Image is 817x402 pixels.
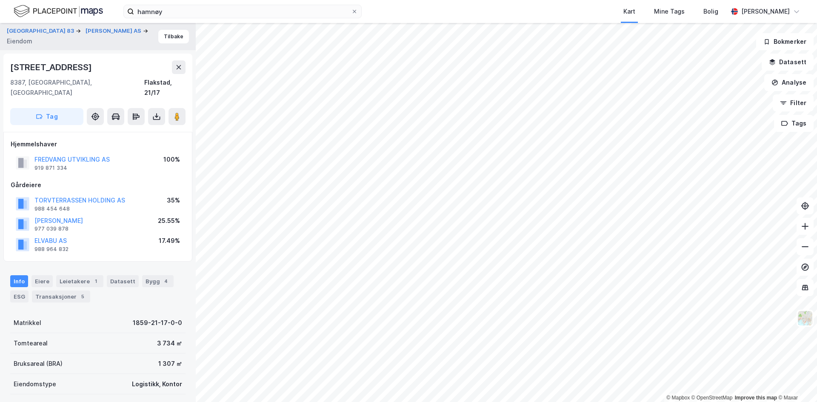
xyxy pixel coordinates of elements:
div: 1 [91,277,100,285]
div: 1 307 ㎡ [158,359,182,369]
div: Bolig [703,6,718,17]
img: Z [797,310,813,326]
div: Eiendomstype [14,379,56,389]
input: Søk på adresse, matrikkel, gårdeiere, leietakere eller personer [134,5,351,18]
div: 25.55% [158,216,180,226]
a: Improve this map [735,395,777,401]
div: Transaksjoner [32,291,90,302]
div: Datasett [107,275,139,287]
div: 977 039 878 [34,225,69,232]
div: Hjemmelshaver [11,139,185,149]
a: Mapbox [666,395,690,401]
div: [STREET_ADDRESS] [10,60,94,74]
button: Tags [774,115,814,132]
div: Mine Tags [654,6,685,17]
div: Matrikkel [14,318,41,328]
button: [PERSON_NAME] AS [86,27,143,35]
div: 988 454 648 [34,205,70,212]
div: 919 871 334 [34,165,67,171]
div: Tomteareal [14,338,48,348]
button: Tag [10,108,83,125]
div: 8387, [GEOGRAPHIC_DATA], [GEOGRAPHIC_DATA] [10,77,144,98]
div: Kart [623,6,635,17]
div: 17.49% [159,236,180,246]
a: OpenStreetMap [691,395,733,401]
div: Eiendom [7,36,32,46]
div: Bygg [142,275,174,287]
div: ESG [10,291,29,302]
div: Eiere [31,275,53,287]
div: Gårdeiere [11,180,185,190]
img: logo.f888ab2527a4732fd821a326f86c7f29.svg [14,4,103,19]
div: Bruksareal (BRA) [14,359,63,369]
div: 100% [163,154,180,165]
div: 3 734 ㎡ [157,338,182,348]
div: Flakstad, 21/17 [144,77,186,98]
button: Filter [773,94,814,111]
button: Analyse [764,74,814,91]
div: Logistikk, Kontor [132,379,182,389]
iframe: Chat Widget [774,361,817,402]
button: Bokmerker [756,33,814,50]
div: [PERSON_NAME] [741,6,790,17]
div: 988 964 832 [34,246,69,253]
div: 1859-21-17-0-0 [133,318,182,328]
button: [GEOGRAPHIC_DATA] 83 [7,27,76,35]
div: 35% [167,195,180,205]
div: Info [10,275,28,287]
button: Tilbake [158,30,189,43]
div: 4 [162,277,170,285]
div: Leietakere [56,275,103,287]
div: Kontrollprogram for chat [774,361,817,402]
div: 5 [78,292,87,301]
button: Datasett [762,54,814,71]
